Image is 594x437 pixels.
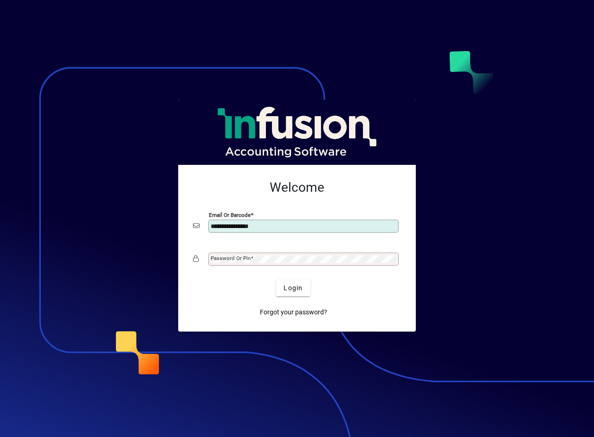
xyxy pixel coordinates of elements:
[260,307,327,317] span: Forgot your password?
[276,280,310,296] button: Login
[284,283,303,293] span: Login
[193,180,401,196] h2: Welcome
[209,212,251,218] mat-label: Email or Barcode
[256,304,331,320] a: Forgot your password?
[211,255,251,261] mat-label: Password or Pin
